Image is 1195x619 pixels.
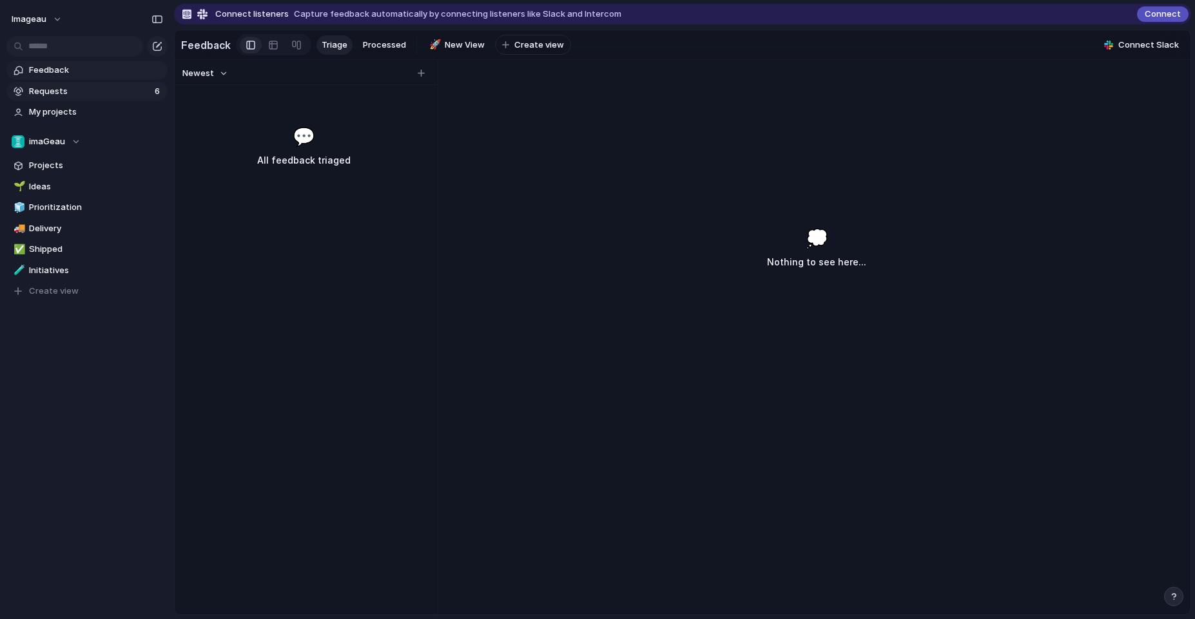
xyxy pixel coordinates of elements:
span: New View [445,39,485,52]
div: 🧪 [14,263,23,278]
span: 6 [155,85,162,98]
span: 💭 [806,225,828,252]
span: Requests [29,85,151,98]
span: Initiatives [29,264,163,277]
button: 🧊 [12,201,24,214]
span: Capture feedback automatically by connecting listeners like Slack and Intercom [294,8,621,21]
span: 💬 [293,123,315,150]
span: imageau [12,13,46,26]
a: 🚚Delivery [6,219,168,238]
button: 🌱 [12,180,24,193]
button: 🚀 [427,39,440,52]
span: Feedback [29,64,163,77]
a: 🧊Prioritization [6,198,168,217]
a: Requests6 [6,82,168,101]
h3: Nothing to see here... [767,254,866,270]
button: Create view [495,35,571,55]
span: Prioritization [29,201,163,214]
span: Connect Slack [1118,39,1179,52]
button: Connect Slack [1099,35,1184,55]
a: My projects [6,102,168,122]
a: ✅Shipped [6,240,168,259]
div: 🚚 [14,221,23,236]
button: Create view [6,281,168,301]
span: Ideas [29,180,163,193]
a: Triage [316,35,353,55]
a: Processed [358,35,411,55]
a: Projects [6,156,168,175]
span: Newest [182,67,214,80]
button: Newest [180,65,230,82]
span: Processed [363,39,406,52]
span: Create view [29,285,79,298]
button: imageau [6,9,69,30]
span: Connect listeners [215,8,289,21]
button: Connect [1137,6,1189,22]
a: Feedback [6,61,168,80]
span: Delivery [29,222,163,235]
button: imaGeau [6,132,168,151]
span: Triage [322,39,347,52]
span: My projects [29,106,163,119]
button: 🚚 [12,222,24,235]
span: Shipped [29,243,163,256]
span: Create view [514,39,564,52]
span: imaGeau [29,135,65,148]
button: 🧪 [12,264,24,277]
div: 🌱 [14,179,23,194]
h2: Feedback [181,37,231,53]
span: Projects [29,159,163,172]
a: 🌱Ideas [6,177,168,196]
div: 🧊 [14,200,23,215]
button: ✅ [12,243,24,256]
div: ✅ [14,242,23,257]
div: 🚀 [429,37,438,52]
span: Connect [1145,8,1181,21]
a: 🧪Initiatives [6,261,168,280]
h3: All feedback triaged [205,153,402,168]
a: 🚀New View [422,35,490,55]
